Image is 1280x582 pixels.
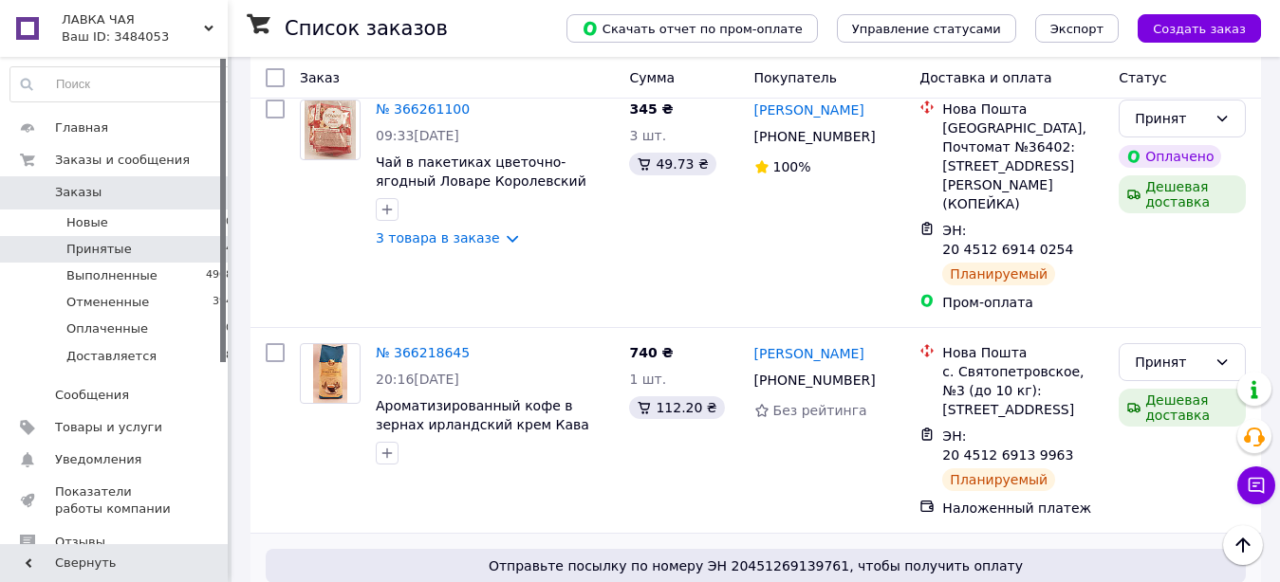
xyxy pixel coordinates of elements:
span: Оплаченные [66,320,148,337]
span: Выполненные [66,267,158,284]
div: Принят [1135,108,1207,129]
span: ЛАВКА ЧАЯ [62,11,204,28]
div: Наложенный платеж [942,499,1104,518]
div: Дешевая доставка [1119,175,1246,213]
a: Фото товару [300,343,361,404]
div: Принят [1135,352,1207,373]
span: 8 [226,348,232,365]
button: Чат с покупателем [1237,466,1275,504]
span: [PHONE_NUMBER] [754,129,876,144]
a: № 366261100 [376,101,470,117]
span: Доставка и оплата [919,70,1051,85]
a: Фото товару [300,100,361,160]
a: Создать заказ [1119,20,1261,35]
span: Создать заказ [1153,22,1246,36]
span: 20:16[DATE] [376,372,459,387]
span: Без рейтинга [773,403,867,418]
a: [PERSON_NAME] [754,344,864,363]
a: Ароматизированный кофе в зернах ирландский крем Кава Старого [PERSON_NAME] Лігумінна 1 кг [376,398,589,470]
span: Покупатель [754,70,838,85]
span: Уведомления [55,451,141,468]
span: 4908 [206,267,232,284]
div: Нова Пошта [942,343,1104,362]
img: Фото товару [313,344,346,403]
div: [GEOGRAPHIC_DATA], Почтомат №36402: [STREET_ADDRESS][PERSON_NAME] (КОПЕЙКА) [942,118,1104,213]
span: Отзывы [55,534,105,551]
span: Сообщения [55,387,129,404]
a: 3 товара в заказе [376,230,500,246]
span: Сумма [629,70,675,85]
span: 394 [213,294,232,311]
span: 09:33[DATE] [376,128,459,143]
span: ЭН: 20 4512 6913 9963 [942,428,1073,463]
span: Новые [66,214,108,231]
span: 3 шт. [629,128,666,143]
span: Главная [55,119,108,136]
span: Статус [1119,70,1167,85]
input: Поиск [10,67,233,101]
div: Планируемый [942,468,1055,491]
div: 49.73 ₴ [629,153,715,175]
span: [PHONE_NUMBER] [754,373,876,388]
span: 740 ₴ [629,345,673,360]
button: Создать заказ [1138,14,1261,43]
div: Пром-оплата [942,293,1104,312]
a: [PERSON_NAME] [754,100,864,119]
span: Принятые [66,241,132,258]
span: Скачать отчет по пром-оплате [582,20,803,37]
span: 0 [226,214,232,231]
span: Показатели работы компании [55,483,176,518]
div: Ваш ID: 3484053 [62,28,228,45]
span: 1 шт. [629,372,666,387]
button: Наверх [1223,525,1263,565]
span: Управление статусами [852,22,1001,36]
span: 100% [773,159,811,174]
div: 112.20 ₴ [629,396,724,419]
span: Заказы и сообщения [55,152,190,169]
span: Товары и услуги [55,419,162,436]
button: Экспорт [1035,14,1119,43]
span: Заказы [55,184,102,201]
span: 14 [219,241,232,258]
h1: Список заказов [285,17,448,40]
div: Дешевая доставка [1119,389,1246,427]
a: Чай в пакетиках цветочно-ягодный Ловаре Королевский десерт Lovare Royal dessert 50 шт по 2 г в ко... [376,155,613,227]
span: ЭН: 20 4512 6914 0254 [942,223,1073,257]
span: 0 [226,320,232,337]
div: Планируемый [942,263,1055,285]
span: Доставляется [66,348,157,365]
div: Оплачено [1119,145,1221,168]
span: Заказ [300,70,340,85]
button: Управление статусами [837,14,1016,43]
div: Нова Пошта [942,100,1104,118]
span: Отправьте посылку по номеру ЭН 20451269139761, чтобы получить оплату [273,556,1238,575]
button: Скачать отчет по пром-оплате [566,14,818,43]
span: Отмененные [66,294,149,311]
a: № 366218645 [376,345,470,360]
img: Фото товару [305,100,356,159]
span: Экспорт [1050,22,1104,36]
div: с. Святопетровское, №3 (до 10 кг): [STREET_ADDRESS] [942,362,1104,419]
span: 345 ₴ [629,101,673,117]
